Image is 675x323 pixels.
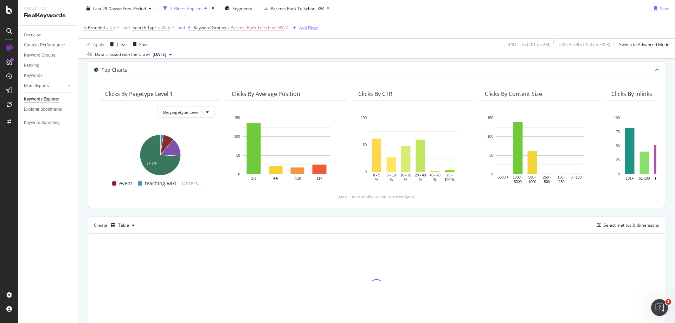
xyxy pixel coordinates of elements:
[238,172,240,176] text: 0
[97,193,656,199] div: (scroll horizontally to see more widgets)
[188,25,226,31] span: All Keyword Groups
[294,176,301,180] text: 7-10
[122,24,130,31] button: and
[222,3,255,14] button: Segments
[616,158,620,162] text: 25
[514,180,522,184] text: 5000
[227,25,230,31] span: =
[445,178,455,182] text: 100 %
[24,6,72,12] div: Analytics
[147,161,156,165] text: 74.1%
[163,109,203,115] span: By: pagetype Level 1
[261,3,333,14] button: Parents Back To School KW
[485,114,594,185] svg: A chart.
[419,178,422,182] text: %
[105,90,173,97] div: Clicks By pagetype Level 1
[415,173,426,177] text: 20 - 40
[616,144,620,148] text: 50
[404,178,407,182] text: %
[544,180,550,184] text: 500
[109,23,115,33] span: No
[430,173,441,177] text: 40 - 70
[498,175,509,179] text: 5000 +
[508,41,551,47] div: 0 % Clicks ( 201 on 2M )
[117,41,127,47] div: Clear
[24,119,73,127] a: Keyword Sampling
[373,173,380,177] text: 0 - 5
[95,51,150,58] div: Data crossed with the Crawl
[24,72,43,79] div: Keywords
[558,175,566,179] text: 100 -
[375,178,378,182] text: %
[24,82,49,90] div: More Reports
[24,31,41,39] div: Overview
[273,176,278,180] text: 4-6
[84,3,154,14] button: Last 28 DaysvsPrev. Period
[619,41,669,47] div: Switch to Advanced Mode
[660,5,669,11] div: Save
[93,5,118,11] span: Last 28 Days
[178,24,185,31] button: and
[179,179,205,188] span: Others...
[626,176,634,180] text: 101+
[24,106,62,113] div: Explorer Bookmarks
[210,5,216,12] div: times
[170,5,201,11] div: 3 Filters Applied
[133,25,157,31] span: Search Type
[616,39,669,50] button: Switch to Advanced Mode
[639,176,650,180] text: 51-100
[130,39,149,50] button: Save
[365,170,367,174] text: 0
[387,173,396,177] text: 5 - 10
[24,72,73,79] a: Keywords
[161,23,170,33] span: Web
[651,299,668,316] iframe: Intercom live chat
[543,175,551,179] text: 250 -
[559,180,565,184] text: 250
[446,173,452,177] text: 70 -
[614,116,620,120] text: 100
[150,50,175,59] button: [DATE]
[251,176,256,180] text: 1-3
[94,220,137,231] div: Create
[158,25,160,31] span: =
[178,25,185,31] div: and
[84,25,105,31] span: Is Branded
[24,62,39,69] div: Ranking
[118,5,146,11] span: vs Prev. Period
[594,221,659,230] button: Select metrics & dimensions
[24,62,73,69] a: Ranking
[390,178,393,182] text: %
[145,179,176,188] span: teaching-wiki
[363,143,367,147] text: 50
[24,41,73,49] a: Content Performance
[102,66,127,73] div: Top Charts
[487,116,493,120] text: 150
[361,116,367,120] text: 100
[654,176,663,180] text: 16-50
[139,41,149,47] div: Save
[232,114,341,185] svg: A chart.
[153,51,166,58] span: 2025 Aug. 2nd
[616,130,620,134] text: 75
[571,175,582,179] text: 0 - 100
[157,106,215,118] button: By: pagetype Level 1
[290,24,318,32] button: Add Filter
[604,222,659,228] div: Select metrics & dimensions
[24,96,59,103] div: Keywords Explorer
[528,175,536,179] text: 500 -
[485,90,542,97] div: Clicks By Content Size
[106,25,108,31] span: =
[105,131,215,176] div: A chart.
[487,135,493,139] text: 100
[358,90,392,97] div: Clicks By CTR
[122,25,130,31] div: and
[513,175,523,179] text: 1000 -
[491,172,493,176] text: 0
[24,52,73,59] a: Keyword Groups
[433,178,437,182] text: %
[24,52,55,59] div: Keyword Groups
[231,23,284,33] span: Parents Back To School KW
[24,82,66,90] a: More Reports
[93,41,104,47] div: Apply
